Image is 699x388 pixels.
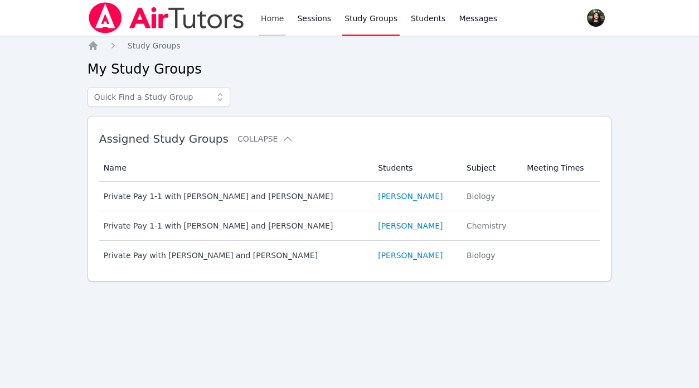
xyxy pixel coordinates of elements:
[99,241,600,270] tr: Private Pay with [PERSON_NAME] and [PERSON_NAME][PERSON_NAME]Biology
[104,191,365,202] div: Private Pay 1-1 with [PERSON_NAME] and [PERSON_NAME]
[88,40,612,51] nav: Breadcrumb
[467,220,513,231] div: Chemistry
[378,191,443,202] a: [PERSON_NAME]
[459,13,497,24] span: Messages
[104,220,365,231] div: Private Pay 1-1 with [PERSON_NAME] and [PERSON_NAME]
[378,220,443,231] a: [PERSON_NAME]
[460,154,520,182] th: Subject
[371,154,460,182] th: Students
[99,211,600,241] tr: Private Pay 1-1 with [PERSON_NAME] and [PERSON_NAME][PERSON_NAME]Chemistry
[88,60,612,78] h2: My Study Groups
[88,2,245,33] img: Air Tutors
[128,41,181,50] span: Study Groups
[99,154,371,182] th: Name
[128,40,181,51] a: Study Groups
[99,132,229,145] span: Assigned Study Groups
[520,154,600,182] th: Meeting Times
[467,250,513,261] div: Biology
[88,87,230,107] input: Quick Find a Study Group
[237,133,293,144] button: Collapse
[378,250,443,261] a: [PERSON_NAME]
[104,250,365,261] div: Private Pay with [PERSON_NAME] and [PERSON_NAME]
[467,191,513,202] div: Biology
[99,182,600,211] tr: Private Pay 1-1 with [PERSON_NAME] and [PERSON_NAME][PERSON_NAME]Biology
